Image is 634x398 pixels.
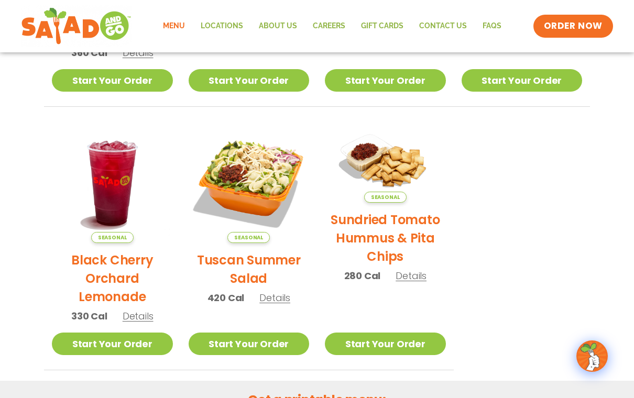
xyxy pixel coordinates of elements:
h2: Tuscan Summer Salad [189,251,310,288]
a: Contact Us [411,14,475,38]
a: Start Your Order [189,333,310,355]
span: ORDER NOW [544,20,603,32]
img: Product photo for Black Cherry Orchard Lemonade [52,123,173,244]
a: Start Your Order [52,333,173,355]
a: About Us [251,14,305,38]
a: Start Your Order [462,69,583,92]
a: FAQs [475,14,509,38]
a: Start Your Order [325,333,446,355]
span: 280 Cal [344,269,381,283]
img: new-SAG-logo-768×292 [21,5,132,47]
span: Seasonal [227,232,270,243]
span: Seasonal [91,232,134,243]
a: Start Your Order [52,69,173,92]
h2: Black Cherry Orchard Lemonade [52,251,173,306]
nav: Menu [155,14,509,38]
span: 330 Cal [71,309,107,323]
span: 360 Cal [71,46,107,60]
h2: Sundried Tomato Hummus & Pita Chips [325,211,446,266]
span: Details [123,309,154,323]
a: Locations [193,14,251,38]
a: Careers [305,14,353,38]
a: Start Your Order [325,69,446,92]
span: Details [259,291,290,304]
a: ORDER NOW [533,15,613,38]
a: Start Your Order [189,69,310,92]
img: Product photo for Tuscan Summer Salad [189,123,310,244]
span: 420 Cal [207,291,245,305]
span: Seasonal [364,192,407,203]
span: Details [396,269,427,282]
a: GIFT CARDS [353,14,411,38]
img: wpChatIcon [577,341,607,371]
a: Menu [155,14,193,38]
img: Product photo for Sundried Tomato Hummus & Pita Chips [325,123,446,203]
span: Details [123,46,154,59]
